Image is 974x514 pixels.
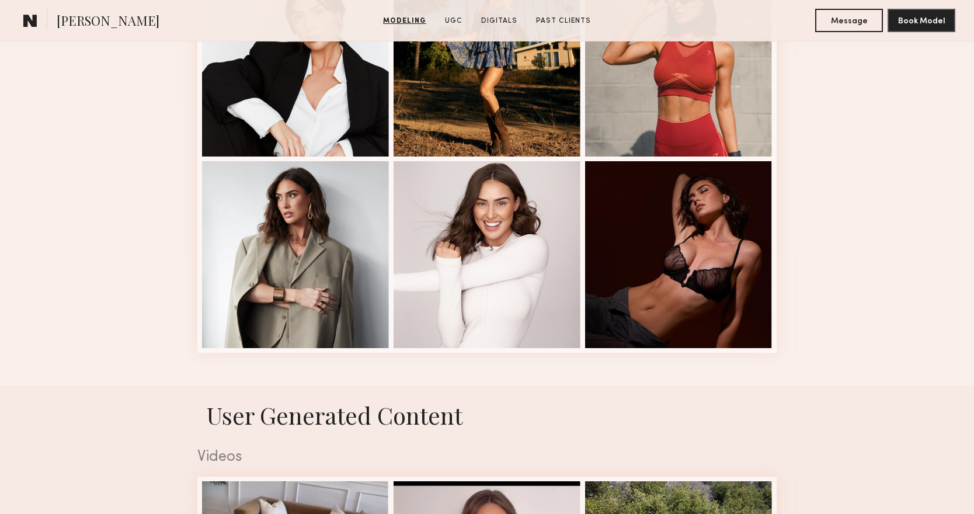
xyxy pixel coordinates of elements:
[815,9,883,32] button: Message
[888,9,955,32] button: Book Model
[440,16,467,26] a: UGC
[531,16,596,26] a: Past Clients
[57,12,159,32] span: [PERSON_NAME]
[888,15,955,25] a: Book Model
[188,400,786,430] h1: User Generated Content
[476,16,522,26] a: Digitals
[378,16,431,26] a: Modeling
[197,450,777,465] div: Videos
